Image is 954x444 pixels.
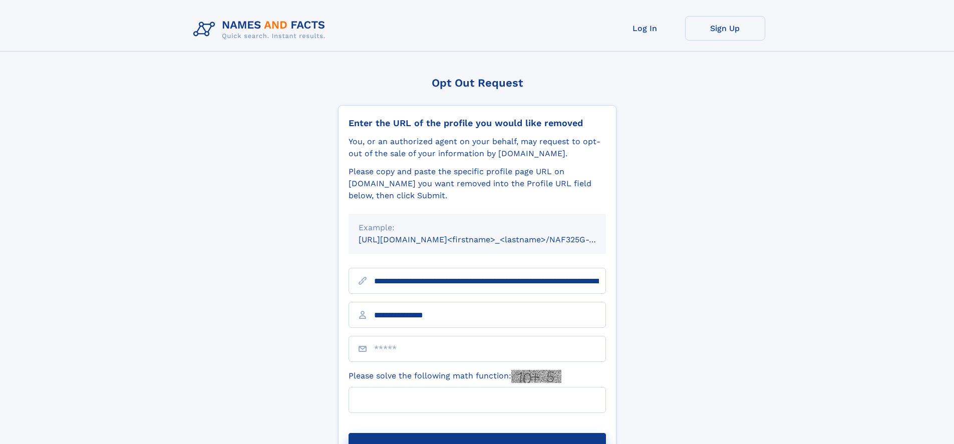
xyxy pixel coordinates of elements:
div: You, or an authorized agent on your behalf, may request to opt-out of the sale of your informatio... [349,136,606,160]
small: [URL][DOMAIN_NAME]<firstname>_<lastname>/NAF325G-xxxxxxxx [359,235,625,244]
a: Log In [605,16,685,41]
label: Please solve the following math function: [349,370,561,383]
img: Logo Names and Facts [189,16,334,43]
div: Please copy and paste the specific profile page URL on [DOMAIN_NAME] you want removed into the Pr... [349,166,606,202]
div: Opt Out Request [338,77,616,89]
div: Example: [359,222,596,234]
a: Sign Up [685,16,765,41]
div: Enter the URL of the profile you would like removed [349,118,606,129]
